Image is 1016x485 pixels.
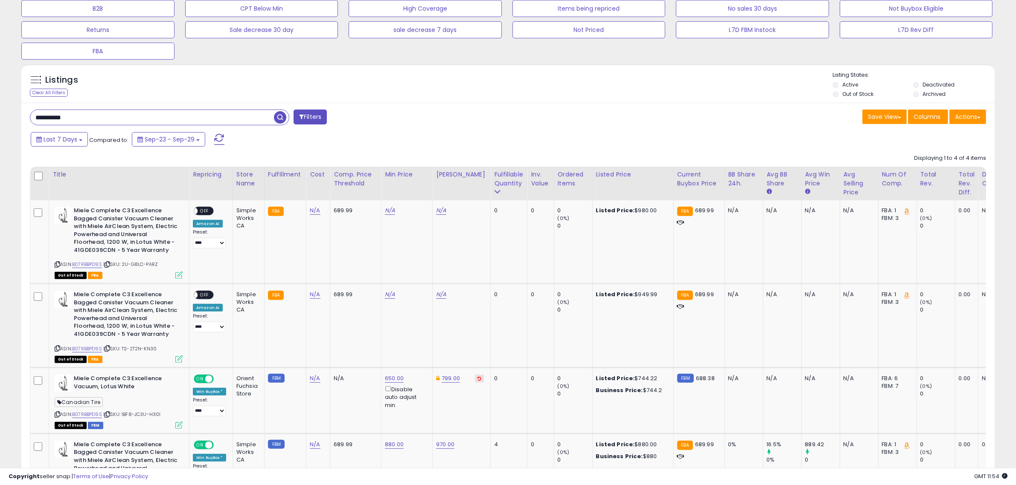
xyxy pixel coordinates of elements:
[193,313,226,332] div: Preset:
[334,207,375,214] div: 689.99
[558,375,592,382] div: 0
[959,170,975,197] div: Total Rev. Diff.
[805,170,836,188] div: Avg Win Price
[914,154,986,162] div: Displaying 1 to 4 of 4 items
[334,170,378,188] div: Comp. Price Threshold
[959,291,972,298] div: 0.00
[268,440,285,449] small: FBM
[596,440,635,448] b: Listed Price:
[55,207,72,224] img: 31RPI5XtzhL._SL40_.jpg
[385,170,429,179] div: Min Price
[494,170,524,188] div: Fulfillable Quantity
[55,291,183,362] div: ASIN:
[596,387,667,394] div: $744.2
[74,375,178,393] b: Miele Complete C3 Excellence Vacuum, Lotus White
[728,441,757,448] div: 0%
[882,448,910,456] div: FBM: 3
[842,90,873,98] label: Out of Stock
[294,110,327,124] button: Filters
[310,440,320,449] a: N/A
[45,74,78,86] h5: Listings
[982,441,999,448] div: 0.00
[696,374,715,382] span: 688.38
[908,110,948,124] button: Columns
[334,375,375,382] div: N/A
[436,206,446,215] a: N/A
[596,291,667,298] div: $949.99
[920,390,955,398] div: 0
[677,441,693,450] small: FBA
[767,291,795,298] div: N/A
[805,291,833,298] div: N/A
[349,21,502,38] button: sale decrease 7 days
[920,207,955,214] div: 0
[73,472,109,480] a: Terms of Use
[558,449,570,456] small: (0%)
[920,222,955,230] div: 0
[436,170,487,179] div: [PERSON_NAME]
[695,440,714,448] span: 689.99
[55,397,103,407] span: Canadian Tire
[531,291,547,298] div: 0
[89,136,128,144] span: Compared to:
[9,473,148,481] div: seller snap | |
[30,89,68,97] div: Clear All Filters
[596,441,667,448] div: $880.00
[72,345,102,352] a: B07RBBPD9S
[558,441,592,448] div: 0
[88,356,102,363] span: FBA
[920,375,955,382] div: 0
[805,207,833,214] div: N/A
[558,170,589,188] div: Ordered Items
[982,291,999,298] div: N/A
[55,441,72,458] img: 31RPI5XtzhL._SL40_.jpg
[494,375,521,382] div: 0
[334,291,375,298] div: 689.99
[596,290,635,298] b: Listed Price:
[74,207,178,256] b: Miele Complete C3 Excellence Bagged Canister Vacuum Cleaner with Miele AirClean System, Electric ...
[268,170,303,179] div: Fulfillment
[767,207,795,214] div: N/A
[193,304,223,312] div: Amazon AI
[914,113,940,121] span: Columns
[385,440,404,449] a: 880.00
[844,207,872,214] div: N/A
[531,170,550,188] div: Inv. value
[436,290,446,299] a: N/A
[842,81,858,88] label: Active
[677,374,694,383] small: FBM
[442,374,460,383] a: 799.00
[310,170,326,179] div: Cost
[596,375,667,382] div: $744.22
[844,170,875,197] div: Avg Selling Price
[558,299,570,306] small: (0%)
[494,291,521,298] div: 0
[531,207,547,214] div: 0
[805,441,840,448] div: 889.42
[268,207,284,216] small: FBA
[558,207,592,214] div: 0
[596,207,667,214] div: $980.00
[236,207,258,230] div: Simple Works CA
[596,374,635,382] b: Listed Price:
[920,215,932,222] small: (0%)
[982,170,1002,188] div: Days Cover
[959,375,972,382] div: 0.00
[213,375,226,383] span: OFF
[193,388,226,396] div: Win BuyBox *
[840,21,993,38] button: L7D Rev Diff
[193,397,226,416] div: Preset:
[844,291,872,298] div: N/A
[385,384,426,409] div: Disable auto adjust min
[844,375,872,382] div: N/A
[558,291,592,298] div: 0
[596,452,643,460] b: Business Price:
[558,390,592,398] div: 0
[132,132,205,147] button: Sep-23 - Sep-29
[767,170,798,188] div: Avg BB Share
[882,441,910,448] div: FBA: 1
[767,456,801,464] div: 0%
[920,306,955,314] div: 0
[882,375,910,382] div: FBA: 6
[833,71,995,79] p: Listing States:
